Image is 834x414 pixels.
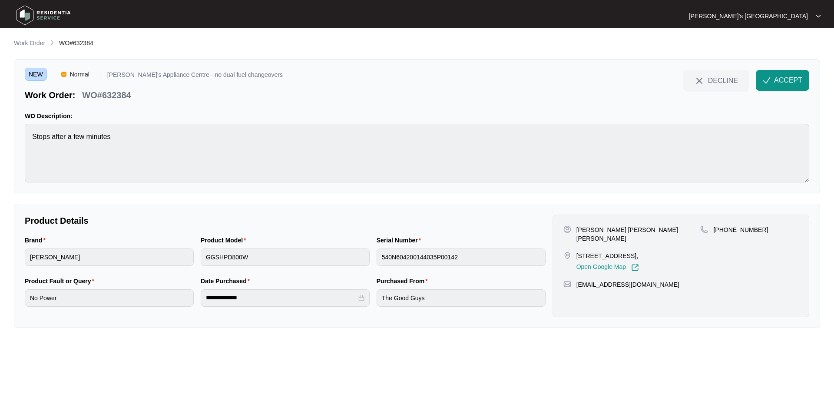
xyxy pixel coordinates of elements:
[377,236,424,245] label: Serial Number
[107,72,283,81] p: [PERSON_NAME]'s Appliance Centre - no dual fuel changeovers
[25,236,49,245] label: Brand
[563,225,571,233] img: user-pin
[683,70,749,91] button: close-IconDECLINE
[576,225,701,243] p: [PERSON_NAME] [PERSON_NAME] [PERSON_NAME]
[25,289,194,307] input: Product Fault or Query
[377,277,431,285] label: Purchased From
[689,12,808,20] p: [PERSON_NAME]'s [GEOGRAPHIC_DATA]
[694,76,705,86] img: close-Icon
[576,252,639,260] p: [STREET_ADDRESS],
[12,39,47,48] a: Work Order
[13,2,74,28] img: residentia service logo
[25,124,809,182] textarea: Stops after a few minutes
[25,248,194,266] input: Brand
[25,68,47,81] span: NEW
[201,277,253,285] label: Date Purchased
[816,14,821,18] img: dropdown arrow
[201,236,250,245] label: Product Model
[563,280,571,288] img: map-pin
[61,72,66,77] img: Vercel Logo
[66,68,93,81] span: Normal
[563,252,571,259] img: map-pin
[59,40,93,46] span: WO#632384
[25,277,98,285] label: Product Fault or Query
[708,76,738,85] span: DECLINE
[700,225,708,233] img: map-pin
[25,89,75,101] p: Work Order:
[774,75,802,86] span: ACCEPT
[576,280,679,289] p: [EMAIL_ADDRESS][DOMAIN_NAME]
[756,70,809,91] button: check-IconACCEPT
[82,89,131,101] p: WO#632384
[377,248,546,266] input: Serial Number
[763,76,771,84] img: check-Icon
[49,39,56,46] img: chevron-right
[377,289,546,307] input: Purchased From
[25,112,809,120] p: WO Description:
[201,248,370,266] input: Product Model
[14,39,45,47] p: Work Order
[576,264,639,272] a: Open Google Map
[713,225,768,234] p: [PHONE_NUMBER]
[631,264,639,272] img: Link-External
[206,293,357,302] input: Date Purchased
[25,215,546,227] p: Product Details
